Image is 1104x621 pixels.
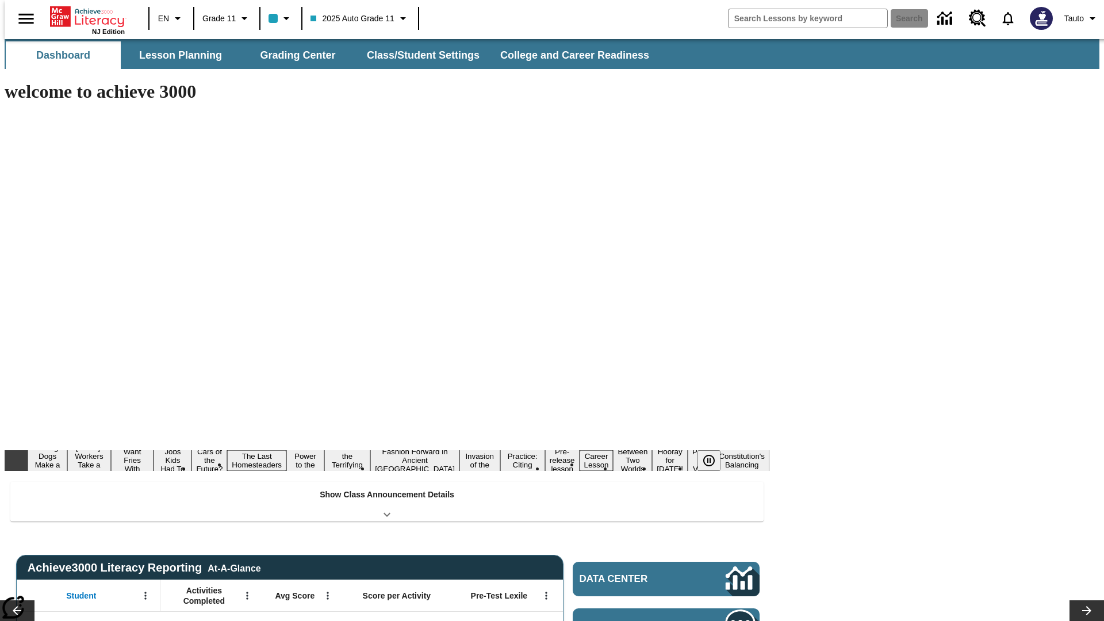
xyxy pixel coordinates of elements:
input: search field [729,9,887,28]
div: At-A-Glance [208,561,260,574]
span: Activities Completed [166,585,242,606]
span: Achieve3000 Literacy Reporting [28,561,261,574]
span: Tauto [1064,13,1084,25]
button: Slide 1 Diving Dogs Make a Splash [28,442,67,480]
div: Show Class Announcement Details [10,482,764,522]
button: Open Menu [538,587,555,604]
button: Open Menu [319,587,336,604]
div: Pause [697,450,732,471]
a: Notifications [993,3,1023,33]
button: Pause [697,450,720,471]
img: Avatar [1030,7,1053,30]
a: Resource Center, Will open in new tab [962,3,993,34]
button: Slide 11 Mixed Practice: Citing Evidence [500,442,545,480]
button: Dashboard [6,41,121,69]
button: Slide 7 Solar Power to the People [286,442,324,480]
button: Slide 17 The Constitution's Balancing Act [714,442,769,480]
button: Open Menu [239,587,256,604]
button: Profile/Settings [1060,8,1104,29]
p: Show Class Announcement Details [320,489,454,501]
a: Data Center [573,562,760,596]
h1: welcome to achieve 3000 [5,81,769,102]
button: Slide 3 Do You Want Fries With That? [111,437,154,484]
button: Lesson Planning [123,41,238,69]
div: SubNavbar [5,41,660,69]
button: Grade: Grade 11, Select a grade [198,8,256,29]
button: Slide 2 Labor Day: Workers Take a Stand [67,442,110,480]
button: Lesson carousel, Next [1069,600,1104,621]
button: Slide 4 Dirty Jobs Kids Had To Do [154,437,191,484]
span: Avg Score [275,591,315,601]
button: Slide 13 Career Lesson [580,450,614,471]
span: Pre-Test Lexile [471,591,528,601]
span: Student [66,591,96,601]
span: 2025 Auto Grade 11 [310,13,394,25]
button: Class: 2025 Auto Grade 11, Select your class [306,8,414,29]
button: Slide 8 Attack of the Terrifying Tomatoes [324,442,370,480]
div: SubNavbar [5,39,1099,69]
button: Slide 12 Pre-release lesson [545,446,580,475]
button: Open side menu [9,2,43,36]
span: Data Center [580,573,687,585]
button: Class/Student Settings [358,41,489,69]
button: Select a new avatar [1023,3,1060,33]
span: Grade 11 [202,13,236,25]
button: Grading Center [240,41,355,69]
button: College and Career Readiness [491,41,658,69]
button: Slide 15 Hooray for Constitution Day! [652,446,688,475]
button: Class color is light blue. Change class color [264,8,298,29]
span: EN [158,13,169,25]
a: Data Center [930,3,962,34]
button: Slide 9 Fashion Forward in Ancient Rome [370,446,459,475]
button: Slide 5 Cars of the Future? [191,446,227,475]
button: Slide 16 Point of View [688,446,714,475]
button: Slide 10 The Invasion of the Free CD [459,442,500,480]
button: Open Menu [137,587,154,604]
div: Home [50,4,125,35]
span: Score per Activity [363,591,431,601]
button: Language: EN, Select a language [153,8,190,29]
span: NJ Edition [92,28,125,35]
button: Slide 6 The Last Homesteaders [227,450,286,471]
button: Slide 14 Between Two Worlds [613,446,652,475]
a: Home [50,5,125,28]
